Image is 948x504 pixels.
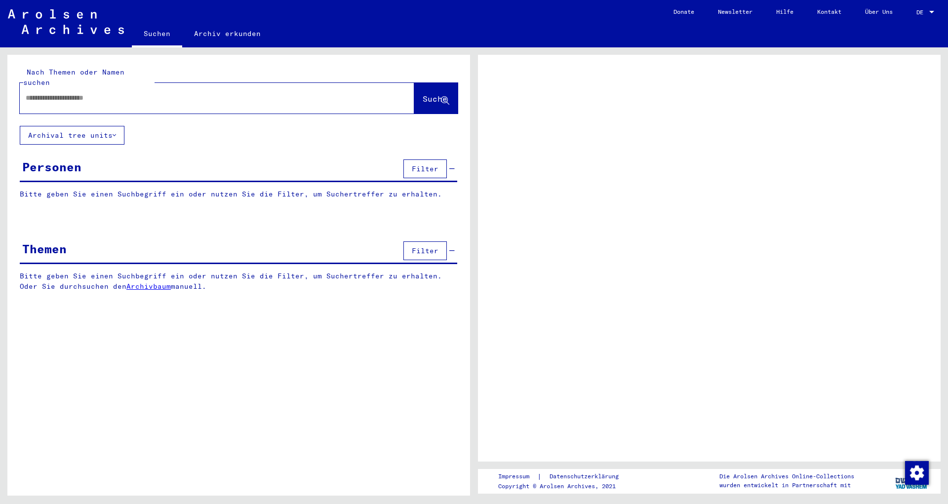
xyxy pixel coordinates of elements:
[403,159,447,178] button: Filter
[412,246,438,255] span: Filter
[132,22,182,47] a: Suchen
[423,94,447,104] span: Suche
[412,164,438,173] span: Filter
[126,282,171,291] a: Archivbaum
[22,158,81,176] div: Personen
[403,241,447,260] button: Filter
[893,468,930,493] img: yv_logo.png
[719,472,854,481] p: Die Arolsen Archives Online-Collections
[542,471,631,482] a: Datenschutzerklärung
[182,22,273,45] a: Archiv erkunden
[414,83,458,114] button: Suche
[905,461,929,485] img: Zustimmung ändern
[498,471,631,482] div: |
[498,482,631,491] p: Copyright © Arolsen Archives, 2021
[498,471,537,482] a: Impressum
[20,271,458,292] p: Bitte geben Sie einen Suchbegriff ein oder nutzen Sie die Filter, um Suchertreffer zu erhalten. O...
[916,9,927,16] span: DE
[22,240,67,258] div: Themen
[20,126,124,145] button: Archival tree units
[719,481,854,490] p: wurden entwickelt in Partnerschaft mit
[20,189,457,199] p: Bitte geben Sie einen Suchbegriff ein oder nutzen Sie die Filter, um Suchertreffer zu erhalten.
[23,68,124,87] mat-label: Nach Themen oder Namen suchen
[8,9,124,34] img: Arolsen_neg.svg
